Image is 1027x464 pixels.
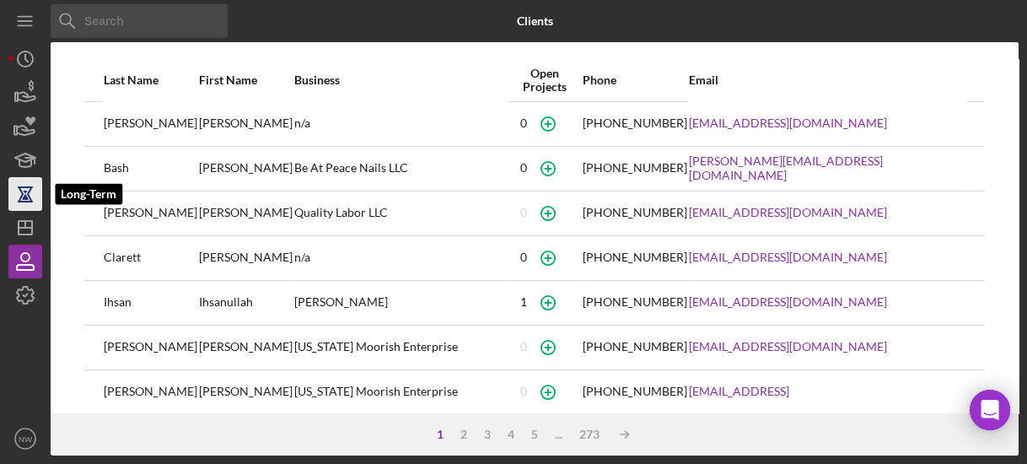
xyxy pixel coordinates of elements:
div: Email [689,73,965,87]
div: [PERSON_NAME] [199,326,293,369]
div: Ihsanullah [199,282,293,324]
div: [PERSON_NAME] [199,371,293,413]
div: ... [546,428,571,441]
div: Phone [583,73,687,87]
button: NW [8,422,42,456]
div: [PHONE_NUMBER] [583,251,687,264]
div: 3 [476,428,499,441]
div: n/a [294,237,507,279]
div: 0 [520,340,527,353]
div: 0 [520,385,527,398]
div: [PERSON_NAME] [104,192,197,235]
a: [PERSON_NAME][EMAIL_ADDRESS][DOMAIN_NAME] [689,154,965,181]
div: Be At Peace Nails LLC [294,148,507,190]
div: First Name [199,73,293,87]
a: [EMAIL_ADDRESS] [689,385,789,398]
div: Ihsan [104,282,197,324]
div: Open Projects [508,67,582,94]
div: [US_STATE] Moorish Enterprise [294,326,507,369]
div: 4 [499,428,523,441]
div: [PERSON_NAME] [199,237,293,279]
div: 2 [452,428,476,441]
div: [PERSON_NAME] [104,371,197,413]
div: 0 [520,206,527,219]
div: 0 [520,251,527,264]
b: Clients [517,14,553,28]
a: [EMAIL_ADDRESS][DOMAIN_NAME] [689,295,887,309]
div: 5 [523,428,546,441]
div: Clarett [104,237,197,279]
div: Last Name [104,73,197,87]
div: [PERSON_NAME] [104,326,197,369]
a: [EMAIL_ADDRESS][DOMAIN_NAME] [689,340,887,353]
div: 1 [428,428,452,441]
div: [PERSON_NAME] [199,148,293,190]
div: [PERSON_NAME] [294,282,507,324]
div: [PHONE_NUMBER] [583,340,687,353]
div: Open Intercom Messenger [970,390,1010,430]
text: NW [19,434,33,444]
a: [EMAIL_ADDRESS][DOMAIN_NAME] [689,206,887,219]
div: Bash [104,148,197,190]
div: [PHONE_NUMBER] [583,161,687,175]
div: [PHONE_NUMBER] [583,116,687,130]
div: [PERSON_NAME] [199,192,293,235]
div: 1 [520,295,527,309]
input: Search [51,4,228,38]
a: [EMAIL_ADDRESS][DOMAIN_NAME] [689,251,887,264]
div: 0 [520,161,527,175]
div: n/a [294,103,507,145]
div: [PHONE_NUMBER] [583,385,687,398]
div: [PHONE_NUMBER] [583,206,687,219]
div: [PERSON_NAME] [104,103,197,145]
div: [US_STATE] Moorish Enterprise [294,371,507,413]
div: [PERSON_NAME] [199,103,293,145]
div: Business [294,73,507,87]
div: 0 [520,116,527,130]
div: [PHONE_NUMBER] [583,295,687,309]
a: [EMAIL_ADDRESS][DOMAIN_NAME] [689,116,887,130]
div: Quality Labor LLC [294,192,507,235]
div: 273 [571,428,608,441]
